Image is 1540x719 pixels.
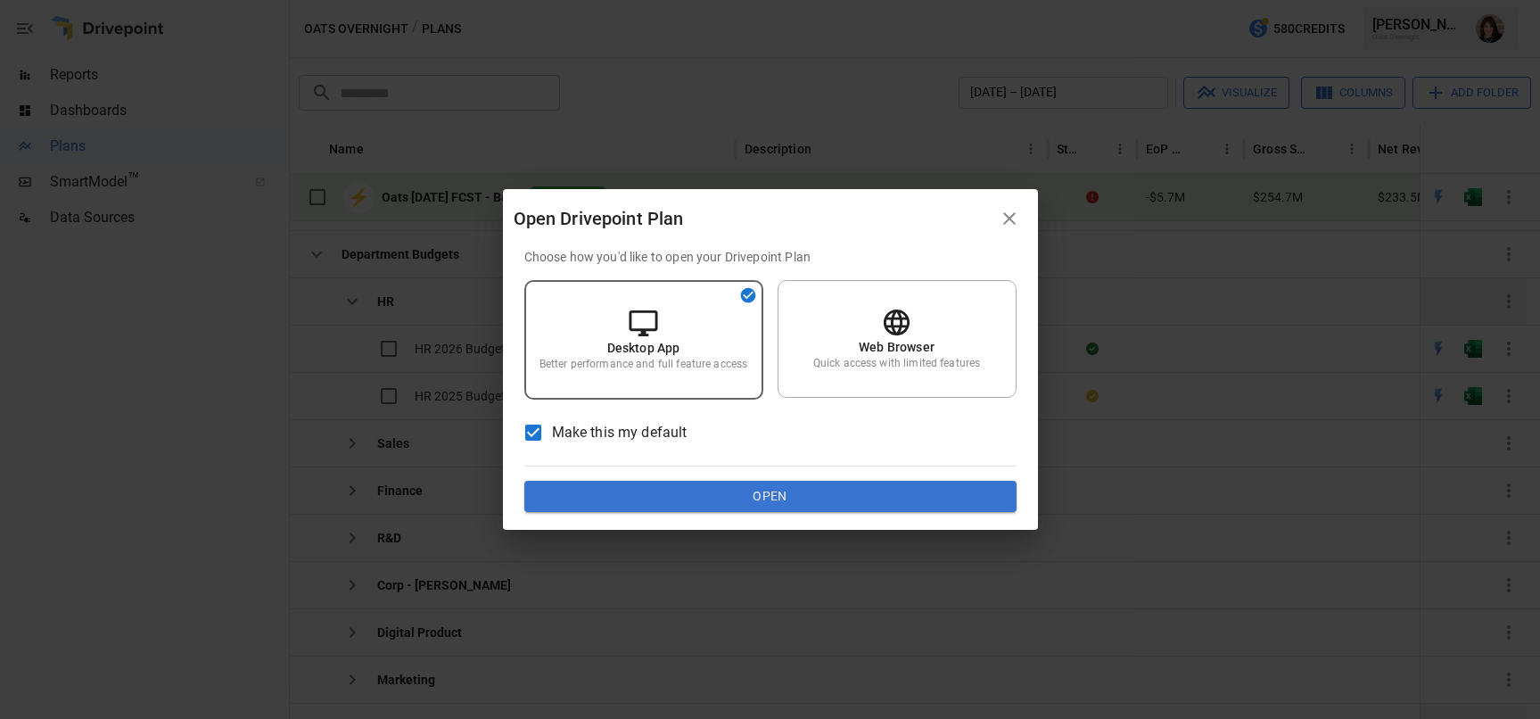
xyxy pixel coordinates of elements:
p: Web Browser [859,338,935,356]
p: Choose how you'd like to open your Drivepoint Plan [524,248,1017,266]
span: Make this my default [552,422,688,443]
button: Open [524,481,1017,513]
p: Quick access with limited features [813,356,980,371]
p: Desktop App [607,339,680,357]
div: Open Drivepoint Plan [514,204,992,233]
p: Better performance and full feature access [539,357,747,372]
